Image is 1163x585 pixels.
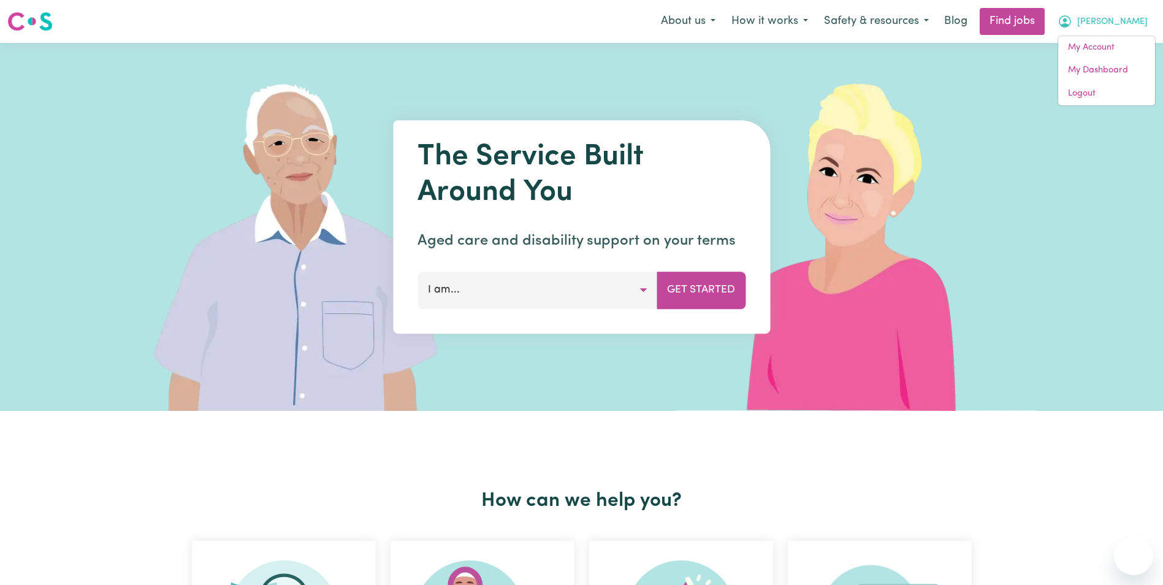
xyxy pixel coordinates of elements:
button: Get Started [657,272,745,308]
button: My Account [1050,9,1156,34]
img: Careseekers logo [7,10,53,32]
iframe: Button to launch messaging window [1114,536,1153,575]
div: My Account [1058,36,1156,106]
h1: The Service Built Around You [418,140,745,210]
a: Careseekers logo [7,7,53,36]
a: My Account [1058,36,1155,59]
p: Aged care and disability support on your terms [418,230,745,252]
button: Safety & resources [816,9,937,34]
h2: How can we help you? [185,489,979,513]
button: How it works [723,9,816,34]
button: About us [653,9,723,34]
a: My Dashboard [1058,59,1155,82]
a: Logout [1058,82,1155,105]
span: [PERSON_NAME] [1077,15,1148,29]
button: I am... [418,272,657,308]
a: Find jobs [980,8,1045,35]
a: Blog [937,8,975,35]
